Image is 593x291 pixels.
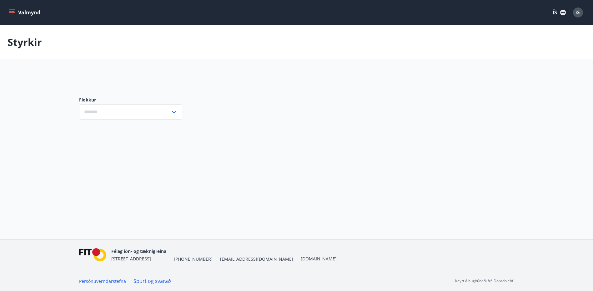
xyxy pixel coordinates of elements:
[133,278,171,284] a: Spurt og svarað
[8,35,42,49] p: Styrkir
[111,256,151,262] span: [STREET_ADDRESS]
[79,278,126,284] a: Persónuverndarstefna
[549,7,569,18] button: ÍS
[576,9,580,16] span: G
[79,248,107,262] img: FPQVkF9lTnNbbaRSFyT17YYeljoOGk5m51IhT0bO.png
[79,97,182,103] label: Flokkur
[111,248,166,254] span: Félag iðn- og tæknigreina
[8,7,43,18] button: menu
[455,278,514,284] p: Keyrt á hugbúnaði frá Dorado ehf.
[301,256,337,262] a: [DOMAIN_NAME]
[174,256,213,262] span: [PHONE_NUMBER]
[220,256,293,262] span: [EMAIL_ADDRESS][DOMAIN_NAME]
[570,5,585,20] button: G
